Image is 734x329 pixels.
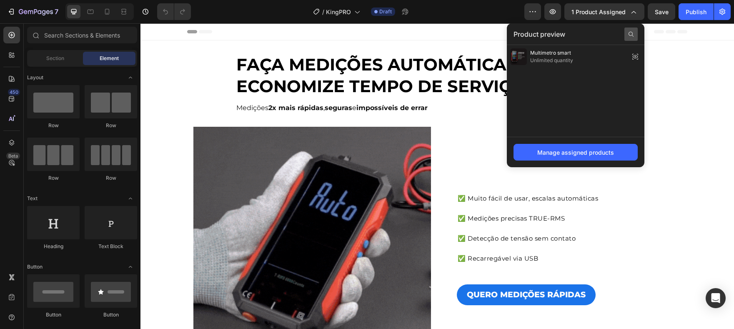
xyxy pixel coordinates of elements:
[140,23,734,329] iframe: Design area
[3,3,62,20] button: 7
[8,89,20,95] div: 450
[85,122,137,129] div: Row
[706,288,726,308] div: Open Intercom Messenger
[85,174,137,182] div: Row
[157,3,191,20] div: Undo/Redo
[322,8,324,16] span: /
[46,55,64,62] span: Section
[317,231,398,239] span: ✅ Recarregável via USB
[326,264,445,279] p: QUERO MEDIÇÕES RÁPIDAS
[124,192,137,205] span: Toggle open
[27,74,43,81] span: Layout
[85,311,137,319] div: Button
[317,171,458,179] span: ✅ Muito fácil de usar, escalas automáticas
[571,8,626,16] span: 1 product assigned
[27,243,80,250] div: Heading
[679,3,714,20] button: Publish
[184,80,212,88] strong: seguras
[27,195,38,202] span: Text
[85,243,137,250] div: Text Block
[124,260,137,274] span: Toggle open
[648,3,675,20] button: Save
[27,27,137,43] input: Search Sections & Elements
[537,148,614,157] div: Manage assigned products
[514,29,565,39] span: Product preview
[27,311,80,319] div: Button
[27,174,80,182] div: Row
[316,261,455,282] a: QUERO MEDIÇÕES RÁPIDAS
[317,211,435,219] span: ✅ Detecção de tensão sem contato
[530,49,573,57] span: Multímetro smart
[686,8,706,16] div: Publish
[100,55,119,62] span: Element
[530,57,573,64] span: Unlimited quantity
[124,71,137,84] span: Toggle open
[6,153,20,159] div: Beta
[55,7,58,17] p: 7
[27,263,43,271] span: Button
[317,191,424,199] span: ✅ Medições precisas TRUE-RMS
[564,3,644,20] button: 1 product assigned
[216,80,287,88] strong: impossíveis de errar
[27,122,80,129] div: Row
[510,48,527,65] img: preview-img
[514,144,638,161] button: Manage assigned products
[326,8,351,16] span: KingPRO
[655,8,669,15] span: Save
[379,8,392,15] span: Draft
